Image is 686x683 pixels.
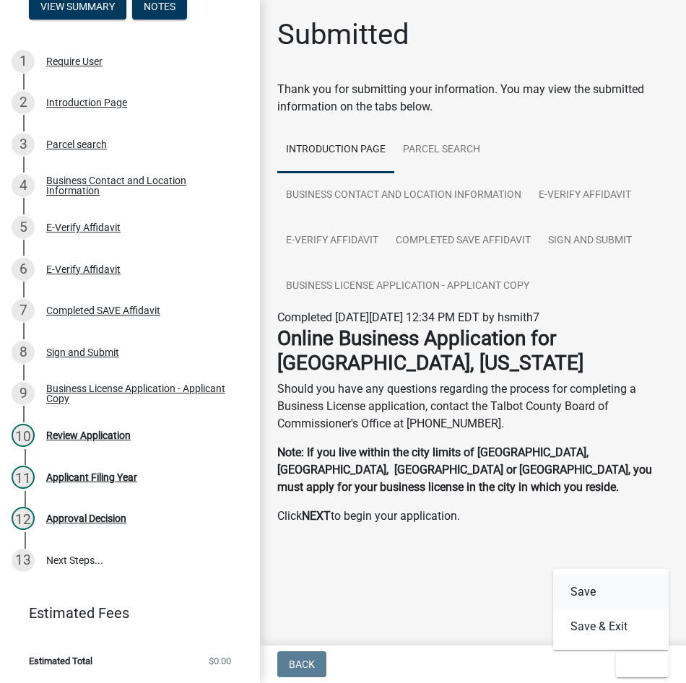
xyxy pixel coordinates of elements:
span: Back [289,658,315,670]
strong: Note: If you live within the city limits of [GEOGRAPHIC_DATA], [GEOGRAPHIC_DATA], [GEOGRAPHIC_DAT... [277,445,652,494]
div: E-Verify Affidavit [46,264,121,274]
div: E-Verify Affidavit [46,222,121,232]
div: 6 [12,258,35,281]
div: 2 [12,91,35,114]
a: Business Contact and Location Information [277,173,530,219]
span: Exit [628,658,648,670]
strong: NEXT [302,509,331,523]
div: Business Contact and Location Information [46,175,237,196]
div: 10 [12,424,35,447]
div: 1 [12,50,35,73]
div: Review Application [46,430,131,440]
a: Sign and Submit [539,218,641,264]
a: E-Verify Affidavit [530,173,640,219]
div: Applicant Filing Year [46,472,137,482]
a: E-Verify Affidavit [277,218,387,264]
div: Approval Decision [46,513,126,523]
div: 11 [12,466,35,489]
a: Estimated Fees [12,599,237,627]
div: 12 [12,507,35,530]
div: 5 [12,216,35,239]
a: Introduction Page [277,127,394,173]
div: Thank you for submitting your information. You may view the submitted information on the tabs below. [277,81,669,116]
div: Require User [46,56,103,66]
a: Completed SAVE Affidavit [387,218,539,264]
div: Business License Application - Applicant Copy [46,383,237,404]
span: $0.00 [209,656,231,666]
wm-modal-confirm: Summary [29,1,126,13]
div: 4 [12,174,35,197]
div: 8 [12,341,35,364]
div: 9 [12,382,35,405]
div: Sign and Submit [46,347,119,357]
div: 13 [12,549,35,572]
a: Business License Application - Applicant Copy [277,264,538,310]
wm-modal-confirm: Notes [132,1,187,13]
h1: Submitted [277,17,409,52]
div: 3 [12,133,35,156]
strong: Online Business Application for [GEOGRAPHIC_DATA], [US_STATE] [277,326,583,375]
button: Save & Exit [553,609,669,644]
button: Back [277,651,326,677]
a: Parcel search [394,127,489,173]
span: Completed [DATE][DATE] 12:34 PM EDT by hsmith7 [277,310,539,324]
div: Completed SAVE Affidavit [46,305,160,316]
div: 7 [12,299,35,322]
span: Estimated Total [29,656,92,666]
div: Parcel search [46,139,107,149]
button: Exit [616,651,669,677]
p: Should you have any questions regarding the process for completing a Business License application... [277,380,669,432]
button: Save [553,575,669,609]
p: Click to begin your application. [277,508,669,525]
div: Introduction Page [46,97,127,108]
div: Exit [553,569,669,650]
